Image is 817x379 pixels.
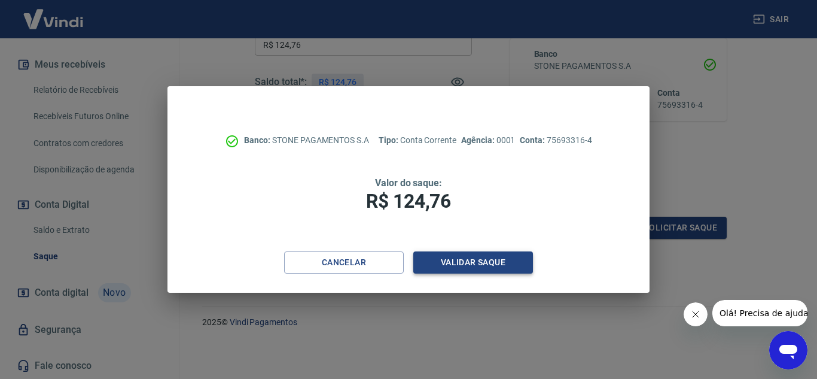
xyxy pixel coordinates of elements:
[284,251,404,274] button: Cancelar
[379,134,456,147] p: Conta Corrente
[769,331,807,369] iframe: Botão para abrir a janela de mensagens
[413,251,533,274] button: Validar saque
[7,8,100,18] span: Olá! Precisa de ajuda?
[379,135,400,145] span: Tipo:
[461,135,496,145] span: Agência:
[244,135,272,145] span: Banco:
[520,134,592,147] p: 75693316-4
[520,135,547,145] span: Conta:
[244,134,369,147] p: STONE PAGAMENTOS S.A
[684,302,708,326] iframe: Fechar mensagem
[366,190,451,213] span: R$ 124,76
[712,300,807,326] iframe: Mensagem da empresa
[375,177,442,189] span: Valor do saque:
[461,134,515,147] p: 0001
